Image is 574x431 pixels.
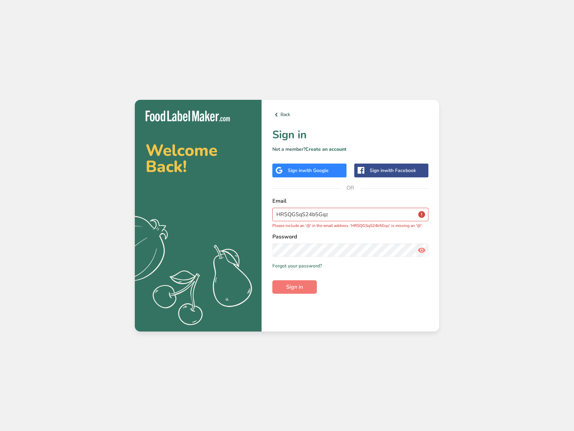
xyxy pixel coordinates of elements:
[272,280,317,294] button: Sign in
[146,142,251,175] h2: Welcome Back!
[370,167,416,174] div: Sign in
[272,197,428,205] label: Email
[272,127,428,143] h1: Sign in
[288,167,329,174] div: Sign in
[272,223,428,229] p: Please include an '@' in the email address. 'HR$QGSqS24b5Gqz' is missing an '@'.
[146,111,230,122] img: Food Label Maker
[272,208,428,221] input: Enter Your Email
[272,262,322,269] a: Forgot your password?
[286,283,303,291] span: Sign in
[272,111,428,119] a: Back
[384,167,416,174] span: with Facebook
[272,146,428,153] p: Not a member?
[302,167,329,174] span: with Google
[340,178,361,198] span: OR
[272,233,428,241] label: Password
[305,146,346,152] a: Create an account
